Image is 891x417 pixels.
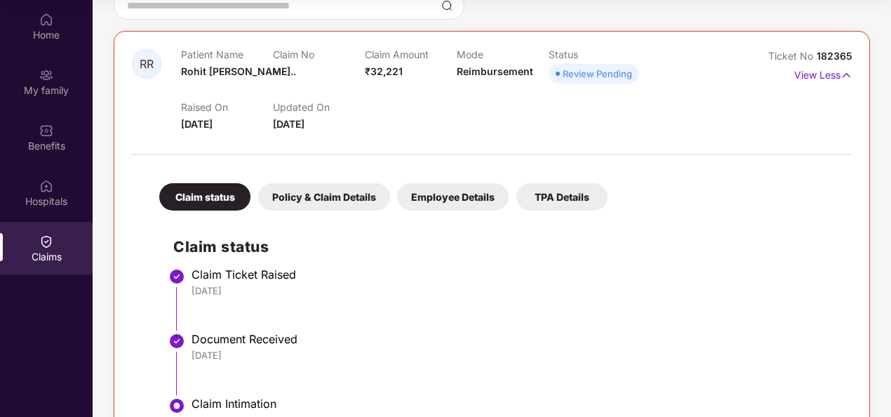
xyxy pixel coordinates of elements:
[168,333,185,350] img: svg+xml;base64,PHN2ZyBpZD0iU3RlcC1Eb25lLTMyeDMyIiB4bWxucz0iaHR0cDovL3d3dy53My5vcmcvMjAwMC9zdmciIH...
[457,48,549,60] p: Mode
[549,48,641,60] p: Status
[365,65,403,77] span: ₹32,221
[273,65,278,77] span: -
[39,68,53,82] img: svg+xml;base64,PHN2ZyB3aWR0aD0iMjAiIGhlaWdodD0iMjAiIHZpZXdCb3g9IjAgMCAyMCAyMCIgZmlsbD0ibm9uZSIgeG...
[159,183,250,211] div: Claim status
[192,332,838,346] div: Document Received
[817,50,852,62] span: 182365
[794,64,852,83] p: View Less
[563,67,632,81] div: Review Pending
[192,349,838,362] div: [DATE]
[258,183,390,211] div: Policy & Claim Details
[192,397,838,411] div: Claim Intimation
[39,234,53,249] img: svg+xml;base64,PHN2ZyBpZD0iQ2xhaW0iIHhtbG5zPSJodHRwOi8vd3d3LnczLm9yZy8yMDAwL3N2ZyIgd2lkdGg9IjIwIi...
[168,268,185,285] img: svg+xml;base64,PHN2ZyBpZD0iU3RlcC1Eb25lLTMyeDMyIiB4bWxucz0iaHR0cDovL3d3dy53My5vcmcvMjAwMC9zdmciIH...
[39,124,53,138] img: svg+xml;base64,PHN2ZyBpZD0iQmVuZWZpdHMiIHhtbG5zPSJodHRwOi8vd3d3LnczLm9yZy8yMDAwL3N2ZyIgd2lkdGg9Ij...
[192,267,838,282] div: Claim Ticket Raised
[192,284,838,297] div: [DATE]
[181,118,213,130] span: [DATE]
[516,183,608,211] div: TPA Details
[273,118,304,130] span: [DATE]
[768,50,817,62] span: Ticket No
[181,48,273,60] p: Patient Name
[39,13,53,27] img: svg+xml;base64,PHN2ZyBpZD0iSG9tZSIgeG1sbnM9Imh0dHA6Ly93d3cudzMub3JnLzIwMDAvc3ZnIiB3aWR0aD0iMjAiIG...
[457,65,533,77] span: Reimbursement
[173,235,838,258] h2: Claim status
[168,397,185,414] img: svg+xml;base64,PHN2ZyBpZD0iU3RlcC1BY3RpdmUtMzJ4MzIiIHhtbG5zPSJodHRwOi8vd3d3LnczLm9yZy8yMDAwL3N2Zy...
[181,65,296,77] span: Rohit [PERSON_NAME]..
[181,101,273,113] p: Raised On
[365,48,457,60] p: Claim Amount
[840,67,852,83] img: svg+xml;base64,PHN2ZyB4bWxucz0iaHR0cDovL3d3dy53My5vcmcvMjAwMC9zdmciIHdpZHRoPSIxNyIgaGVpZ2h0PSIxNy...
[39,179,53,193] img: svg+xml;base64,PHN2ZyBpZD0iSG9zcGl0YWxzIiB4bWxucz0iaHR0cDovL3d3dy53My5vcmcvMjAwMC9zdmciIHdpZHRoPS...
[397,183,509,211] div: Employee Details
[140,58,154,70] span: RR
[273,101,365,113] p: Updated On
[273,48,365,60] p: Claim No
